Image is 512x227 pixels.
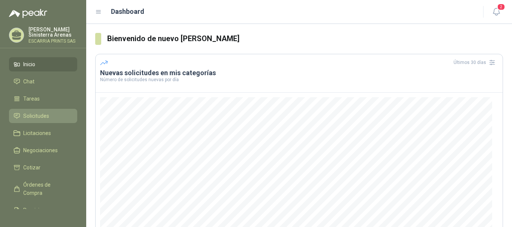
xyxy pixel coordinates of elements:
p: [PERSON_NAME] Sinisterra Arenas [28,27,77,37]
h3: Nuevas solicitudes en mis categorías [100,68,498,77]
span: Inicio [23,60,35,68]
span: Solicitudes [23,112,49,120]
h1: Dashboard [111,6,144,17]
a: Inicio [9,57,77,71]
span: Cotizar [23,163,40,172]
span: Órdenes de Compra [23,181,70,197]
span: Chat [23,77,34,86]
span: Negociaciones [23,146,58,154]
a: Negociaciones [9,143,77,157]
span: Licitaciones [23,129,51,137]
a: Tareas [9,92,77,106]
p: ESCARRIA PRINTS SAS [28,39,77,43]
img: Logo peakr [9,9,47,18]
h3: Bienvenido de nuevo [PERSON_NAME] [107,33,503,45]
span: Remisiones [23,206,51,214]
span: 2 [497,3,505,10]
p: Número de solicitudes nuevas por día [100,77,498,82]
a: Solicitudes [9,109,77,123]
div: Últimos 30 días [454,56,498,68]
a: Licitaciones [9,126,77,140]
a: Órdenes de Compra [9,178,77,200]
button: 2 [490,5,503,19]
a: Chat [9,74,77,89]
a: Cotizar [9,160,77,175]
span: Tareas [23,95,40,103]
a: Remisiones [9,203,77,217]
